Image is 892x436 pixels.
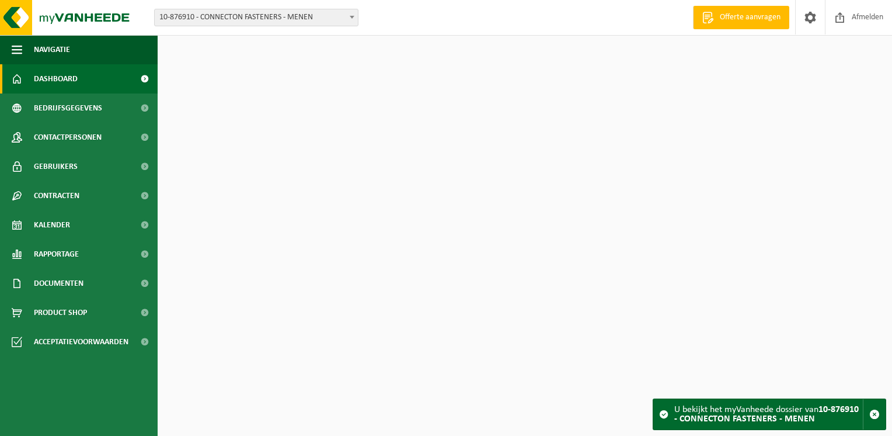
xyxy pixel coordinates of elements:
span: Dashboard [34,64,78,94]
span: 10-876910 - CONNECTON FASTENERS - MENEN [155,9,358,26]
strong: 10-876910 - CONNECTON FASTENERS - MENEN [674,405,859,424]
span: Contactpersonen [34,123,102,152]
span: Navigatie [34,35,70,64]
span: Offerte aanvragen [717,12,783,23]
span: Kalender [34,210,70,240]
span: Documenten [34,269,83,298]
span: Acceptatievoorwaarden [34,327,128,357]
div: U bekijkt het myVanheede dossier van [674,399,863,430]
span: Product Shop [34,298,87,327]
span: Bedrijfsgegevens [34,94,102,123]
a: Offerte aanvragen [693,6,789,29]
span: Gebruikers [34,152,78,181]
span: Rapportage [34,240,79,269]
span: 10-876910 - CONNECTON FASTENERS - MENEN [154,9,358,26]
span: Contracten [34,181,79,210]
